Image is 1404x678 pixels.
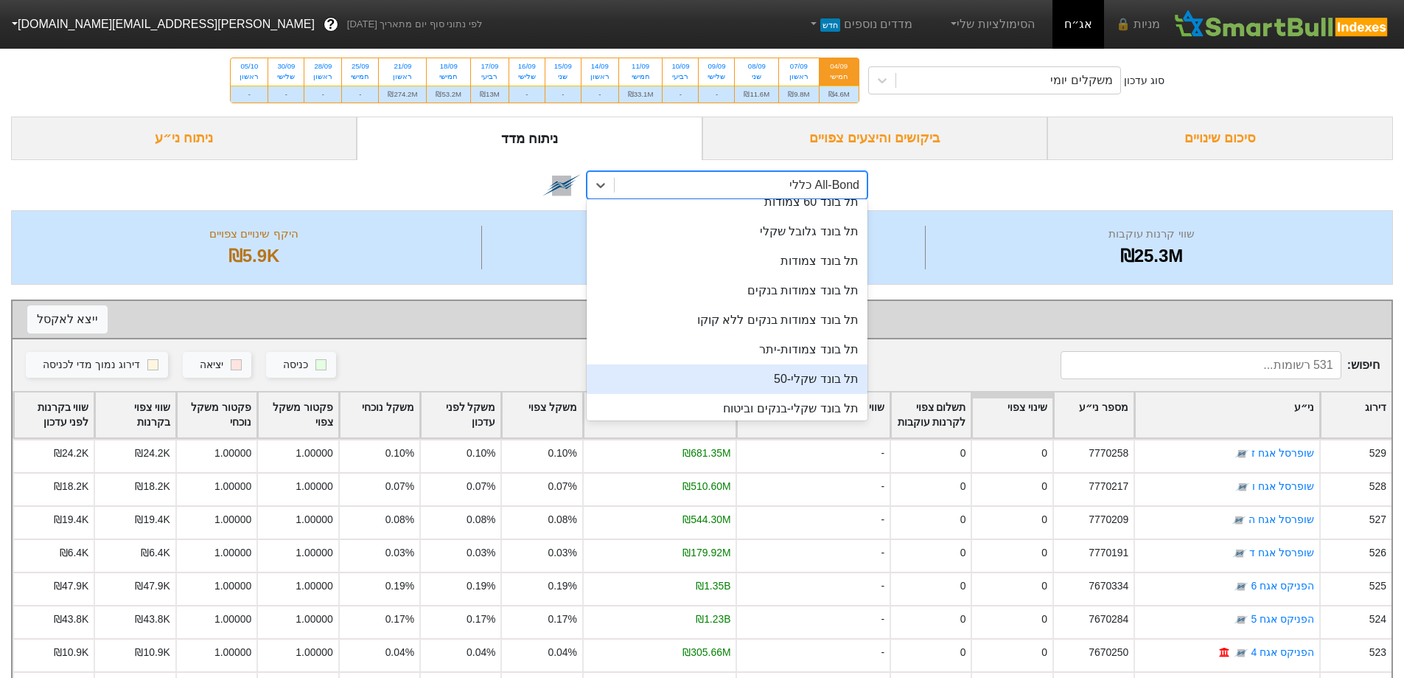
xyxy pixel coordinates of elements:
[296,479,332,494] div: 1.00000
[135,479,170,494] div: ₪18.2K
[1089,446,1128,461] div: 7770258
[135,612,170,627] div: ₪43.8K
[296,446,332,461] div: 1.00000
[385,446,414,461] div: 0.10%
[590,61,610,72] div: 14/09
[587,364,867,394] div: תל בונד שקלי-50
[736,439,890,472] div: -
[214,612,251,627] div: 1.00000
[240,61,259,72] div: 05/10
[486,226,921,243] div: מספר ניירות ערך
[54,645,88,660] div: ₪10.9K
[388,72,417,82] div: ראשון
[296,545,332,561] div: 1.00000
[1249,547,1314,559] a: שופרסל אגח ד
[240,72,259,82] div: ראשון
[11,117,357,160] div: ניתוח ני״ע
[304,86,341,103] div: -
[135,645,170,660] div: ₪10.9K
[960,479,966,494] div: 0
[554,72,572,82] div: שני
[587,305,867,335] div: תל בונד צמודות בנקים ללא קוקו
[548,446,576,461] div: 0.10%
[518,61,536,72] div: 16/09
[1369,645,1386,660] div: 523
[27,308,1377,331] div: שינוי צפוי לפי נייר ערך
[682,645,730,660] div: ₪305.66M
[891,392,971,438] div: Toggle SortBy
[385,645,414,660] div: 0.04%
[27,305,108,333] button: ייצא לאקסל
[313,72,332,82] div: ראשון
[736,638,890,671] div: -
[1369,512,1386,527] div: 527
[26,352,168,378] button: דירוג נמוך מדי לכניסה
[960,645,966,660] div: 0
[587,217,867,246] div: תל בונד גלובל שקלי
[708,61,725,72] div: 09/09
[1234,447,1249,462] img: tase link
[509,86,545,103] div: -
[43,357,140,373] div: דירוג נמוך מדי לכניסה
[135,512,170,527] div: ₪19.4K
[542,166,581,204] img: tase link
[708,72,725,82] div: שלישי
[744,72,769,82] div: שני
[214,545,251,561] div: 1.00000
[385,578,414,594] div: 0.19%
[54,446,88,461] div: ₪24.2K
[486,243,921,269] div: 529
[95,392,175,438] div: Toggle SortBy
[545,86,581,103] div: -
[1089,479,1128,494] div: 7770217
[200,357,223,373] div: יציאה
[385,545,414,561] div: 0.03%
[1232,513,1246,528] img: tase link
[1369,479,1386,494] div: 528
[1251,614,1313,626] a: הפניקס אגח 5
[340,392,419,438] div: Toggle SortBy
[929,243,1374,269] div: ₪25.3M
[960,578,966,594] div: 0
[1232,547,1247,561] img: tase link
[1041,645,1047,660] div: 0
[351,72,369,82] div: חמישי
[135,446,170,461] div: ₪24.2K
[590,72,610,82] div: ראשון
[960,612,966,627] div: 0
[214,512,251,527] div: 1.00000
[682,512,730,527] div: ₪544.30M
[326,15,335,35] span: ?
[379,86,426,103] div: ₪274.2M
[135,578,170,594] div: ₪47.9K
[548,479,576,494] div: 0.07%
[1089,512,1128,527] div: 7770209
[663,86,698,103] div: -
[467,446,495,461] div: 0.10%
[141,545,170,561] div: ₪6.4K
[1235,480,1250,495] img: tase link
[1248,514,1314,526] a: שופרסל אגח ה
[421,392,500,438] div: Toggle SortBy
[736,605,890,638] div: -
[1321,392,1391,438] div: Toggle SortBy
[1234,613,1248,628] img: tase link
[696,578,730,594] div: ₪1.35B
[471,86,509,103] div: ₪13M
[789,176,859,194] div: All-Bond כללי
[1234,580,1248,595] img: tase link
[436,61,461,72] div: 18/09
[960,446,966,461] div: 0
[736,505,890,539] div: -
[183,352,251,378] button: יציאה
[385,612,414,627] div: 0.17%
[1369,446,1386,461] div: 529
[828,72,850,82] div: חמישי
[54,512,88,527] div: ₪19.4K
[628,72,654,82] div: חמישי
[960,512,966,527] div: 0
[54,578,88,594] div: ₪47.9K
[548,612,576,627] div: 0.17%
[231,86,268,103] div: -
[1061,351,1380,379] span: חיפוש :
